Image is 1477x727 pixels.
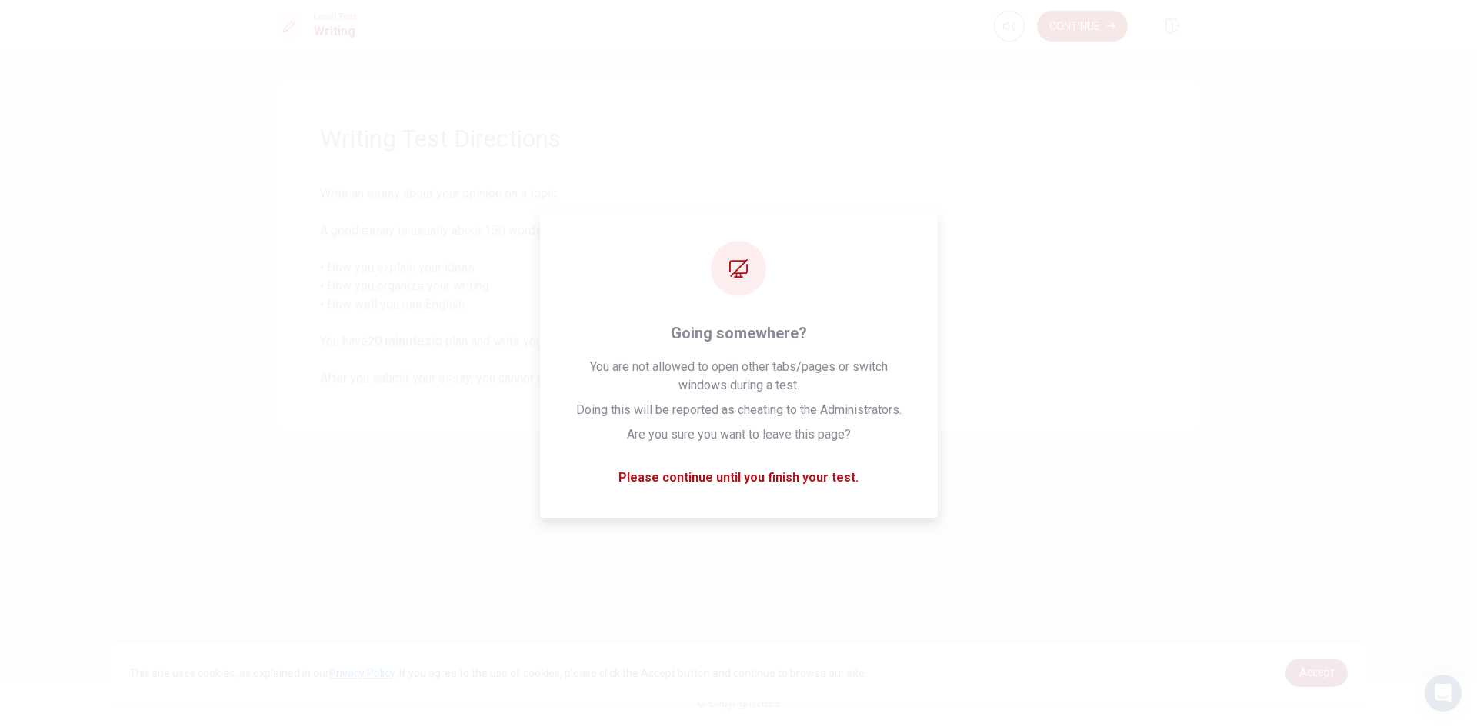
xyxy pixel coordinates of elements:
[129,667,867,679] span: This site uses cookies, as explained in our . If you agree to the use of cookies, please click th...
[314,12,357,22] span: Level Test
[1285,659,1348,687] a: dismiss cookie message
[320,185,1157,388] span: Write an essay about your opinion on a topic. A good essay is usually about 150 words. We will ch...
[1425,675,1462,712] div: Open Intercom Messenger
[314,22,357,41] h1: Writing
[1037,11,1128,42] button: Continue
[320,123,1157,154] span: Writing Test Directions
[368,334,432,348] strong: 20 minutes
[1299,666,1334,679] span: Accept
[697,697,780,709] span: © Copyright 2025
[329,667,395,679] a: Privacy Policy
[111,643,1366,702] div: cookieconsent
